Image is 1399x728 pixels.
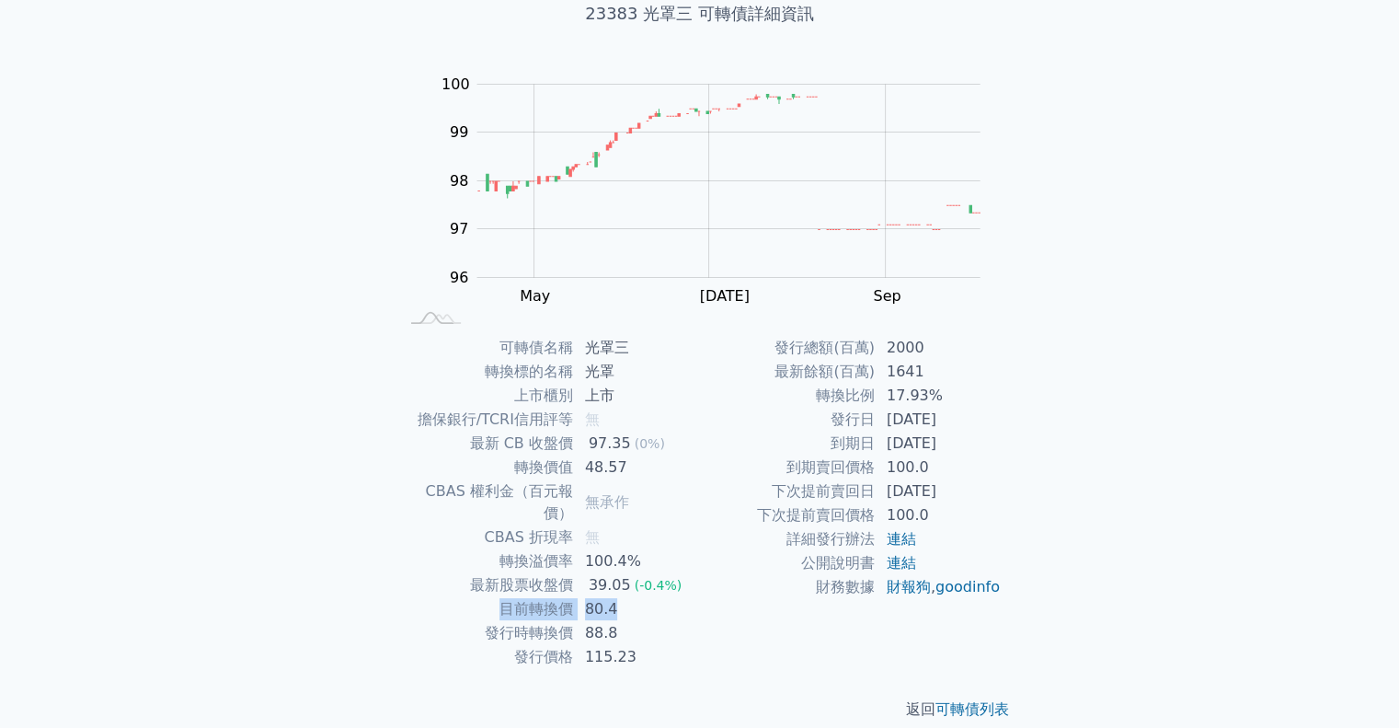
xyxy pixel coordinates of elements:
span: 無 [585,410,600,428]
g: Chart [419,75,1007,304]
td: 光罩 [574,360,700,384]
div: 97.35 [585,433,635,455]
td: [DATE] [876,408,1002,432]
td: 財務數據 [700,575,876,599]
td: 擔保銀行/TCRI信用評等 [398,408,574,432]
tspan: 100 [441,75,470,92]
p: 返回 [376,699,1024,721]
span: 無承作 [585,493,629,511]
td: [DATE] [876,480,1002,503]
td: 17.93% [876,384,1002,408]
tspan: 96 [450,268,468,285]
div: 39.05 [585,574,635,596]
h1: 23383 光罩三 可轉債詳細資訊 [376,1,1024,27]
td: 88.8 [574,621,700,645]
td: CBAS 權利金（百元報價） [398,480,574,526]
td: 詳細發行辦法 [700,527,876,551]
a: 可轉債列表 [935,700,1009,718]
td: 光罩三 [574,336,700,360]
td: 100.0 [876,503,1002,527]
td: 80.4 [574,597,700,621]
td: 目前轉換價 [398,597,574,621]
tspan: 98 [450,171,468,189]
td: [DATE] [876,432,1002,456]
td: 可轉債名稱 [398,336,574,360]
a: 連結 [887,530,916,548]
td: 發行時轉換價 [398,621,574,645]
tspan: Sep [873,286,900,304]
td: 到期日 [700,432,876,456]
td: 下次提前賣回價格 [700,503,876,527]
td: 最新股票收盤價 [398,573,574,597]
tspan: May [520,286,550,304]
td: 上市櫃別 [398,384,574,408]
td: 115.23 [574,645,700,669]
td: 1641 [876,360,1002,384]
td: 上市 [574,384,700,408]
div: 聊天小工具 [1307,640,1399,728]
tspan: [DATE] [700,286,750,304]
a: goodinfo [935,578,1000,595]
td: 48.57 [574,456,700,480]
td: 2000 [876,336,1002,360]
span: (0%) [635,436,665,451]
tspan: 99 [450,123,468,141]
iframe: Chat Widget [1307,640,1399,728]
td: 100.0 [876,456,1002,480]
td: 最新 CB 收盤價 [398,432,574,456]
td: 公開說明書 [700,551,876,575]
td: 轉換比例 [700,384,876,408]
td: 到期賣回價格 [700,456,876,480]
span: (-0.4%) [635,578,682,593]
tspan: 97 [450,220,468,237]
td: 最新餘額(百萬) [700,360,876,384]
td: 下次提前賣回日 [700,480,876,503]
td: 發行價格 [398,645,574,669]
td: 轉換溢價率 [398,549,574,573]
a: 連結 [887,554,916,572]
span: 無 [585,528,600,546]
td: , [876,575,1002,599]
td: 發行日 [700,408,876,432]
td: 發行總額(百萬) [700,336,876,360]
td: CBAS 折現率 [398,526,574,549]
td: 轉換標的名稱 [398,360,574,384]
a: 財報狗 [887,578,931,595]
td: 100.4% [574,549,700,573]
td: 轉換價值 [398,456,574,480]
